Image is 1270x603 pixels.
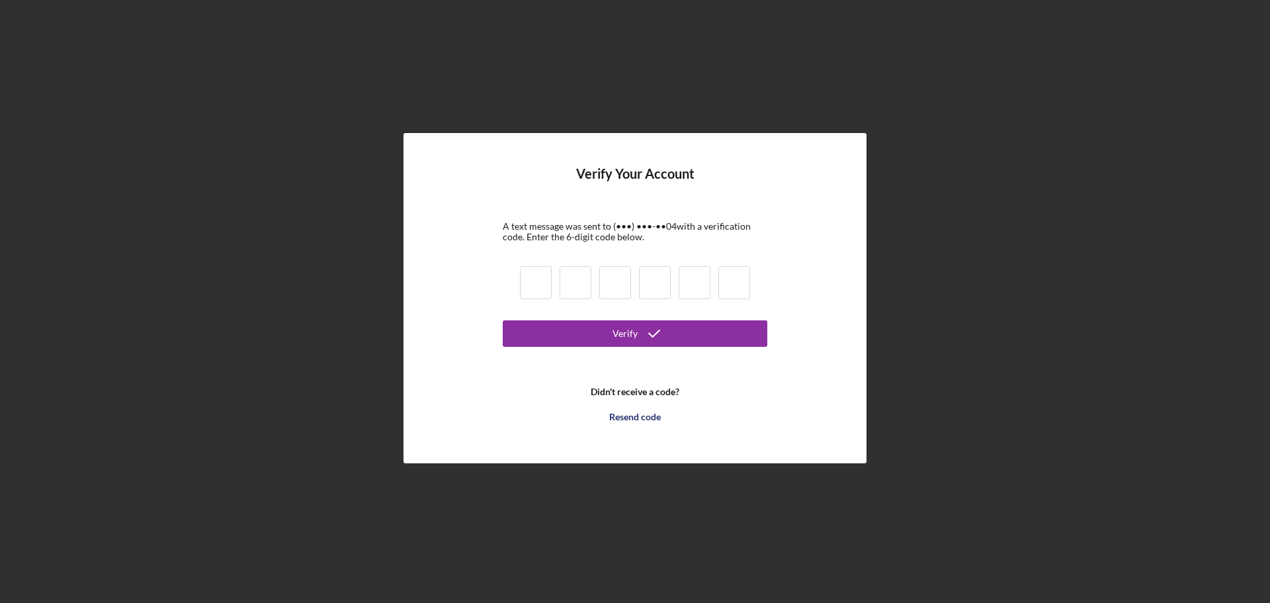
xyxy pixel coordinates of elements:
[609,404,661,430] div: Resend code
[503,221,767,242] div: A text message was sent to (•••) •••-•• 04 with a verification code. Enter the 6-digit code below.
[613,320,638,347] div: Verify
[591,387,679,397] b: Didn't receive a code?
[576,166,695,201] h4: Verify Your Account
[503,320,767,347] button: Verify
[503,404,767,430] button: Resend code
